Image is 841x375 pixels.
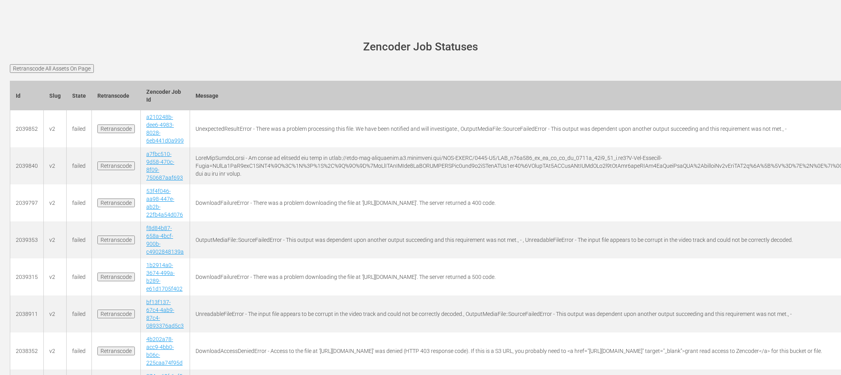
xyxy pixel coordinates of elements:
[44,221,67,258] td: v2
[146,114,184,144] a: a210248b-dee6-4983-8028-6eb441d0a999
[67,81,92,110] th: State
[10,332,44,369] td: 2038352
[146,151,183,181] a: a7fbc510-9d58-470c-8f09-750687aaf693
[10,64,94,73] input: Retranscode All Assets On Page
[92,81,141,110] th: Retranscode
[44,295,67,332] td: v2
[44,184,67,221] td: v2
[97,236,135,244] input: Retranscode
[141,81,190,110] th: Zencoder Job Id
[146,336,183,366] a: 4b202a78-acc9-4bb0-b06c-225caa74f95d
[67,258,92,295] td: failed
[44,332,67,369] td: v2
[10,221,44,258] td: 2039353
[97,162,135,170] input: Retranscode
[67,147,92,184] td: failed
[97,273,135,281] input: Retranscode
[21,41,820,53] h1: Zencoder Job Statuses
[146,225,184,255] a: f8d84b87-658a-4bcf-900b-c4902848139a
[67,221,92,258] td: failed
[44,147,67,184] td: v2
[67,295,92,332] td: failed
[97,347,135,355] input: Retranscode
[67,184,92,221] td: failed
[67,110,92,147] td: failed
[97,199,135,207] input: Retranscode
[146,188,183,218] a: 53f4f046-aa98-447e-ab2b-22fb4a54d076
[10,258,44,295] td: 2039315
[10,295,44,332] td: 2038911
[10,81,44,110] th: Id
[67,332,92,369] td: failed
[146,262,183,292] a: 1b2914a0-3674-499a-b289-e61d1705f402
[44,110,67,147] td: v2
[44,258,67,295] td: v2
[97,310,135,318] input: Retranscode
[10,147,44,184] td: 2039840
[10,110,44,147] td: 2039852
[146,299,184,329] a: bf13f137-67c4-4ab9-87c4-0893376ad5c3
[10,184,44,221] td: 2039797
[97,124,135,133] input: Retranscode
[44,81,67,110] th: Slug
